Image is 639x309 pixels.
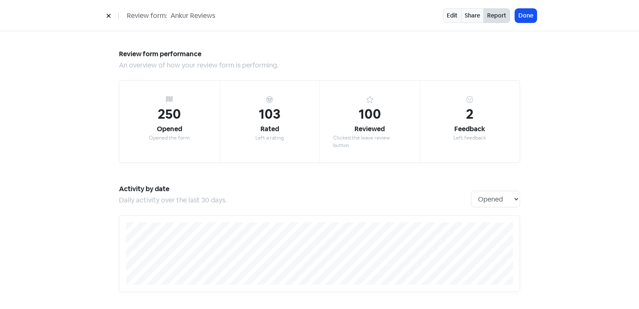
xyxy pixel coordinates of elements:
div: Left a rating [255,134,284,142]
a: Share [461,8,484,23]
div: 103 [259,104,280,124]
div: Reviewed [354,124,385,134]
div: 2 [466,104,473,124]
div: Opened [157,124,182,134]
div: Clicked the leave review button [333,134,406,149]
span: Review form: [127,11,167,21]
div: 250 [158,104,181,124]
button: Report [483,8,510,23]
div: Opened the form [149,134,190,142]
div: 100 [359,104,381,124]
h5: Activity by date [119,183,471,195]
div: Left feedback [453,134,486,142]
div: An overview of how your review form is performing. [119,60,520,70]
a: Edit [443,8,461,23]
div: Feedback [454,124,485,134]
div: Rated [260,124,279,134]
iframe: chat widget [604,276,631,301]
h5: Review form performance [119,48,520,60]
div: Daily activity over the last 30 days. [119,195,471,205]
button: Done [515,9,537,22]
